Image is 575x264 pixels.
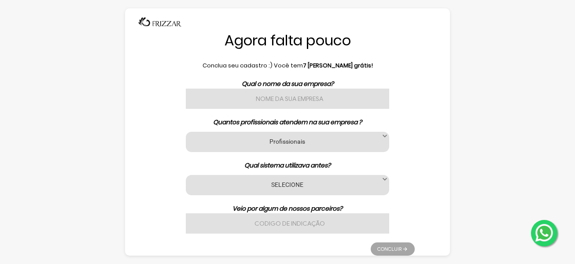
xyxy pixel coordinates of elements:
p: Veio por algum de nossos parceiros? [160,204,415,213]
p: Qual o nome da sua empresa? [160,79,415,89]
img: whatsapp.png [534,222,555,243]
label: SELECIONE [197,180,378,189]
label: Profissionais [197,137,378,145]
input: Nome da sua empresa [186,89,389,109]
p: Conclua seu cadastro :) Você tem [160,61,415,70]
h1: Agora falta pouco [160,31,415,50]
p: Quantos profissionais atendem na sua empresa ? [160,118,415,127]
b: 7 [PERSON_NAME] grátis! [303,61,373,70]
ul: Pagination [371,238,415,256]
input: Codigo de indicação [186,213,389,234]
p: Qual sistema utilizava antes? [160,161,415,170]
